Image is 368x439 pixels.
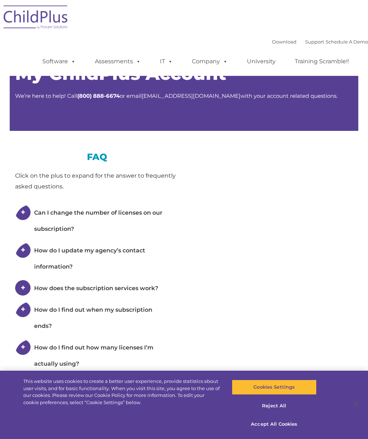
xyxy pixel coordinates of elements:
a: Download [272,39,296,45]
span: How do I update my agency’s contact information? [34,247,145,270]
span: How do I find out when my subscription ends? [34,306,152,329]
a: IT [153,54,180,69]
strong: ( [77,92,79,99]
font: | [272,39,368,45]
button: Accept All Cookies [232,417,317,432]
h3: FAQ [15,152,179,161]
span: How do I find out how many licenses I’m actually using? [34,344,153,367]
button: Reject All [232,398,317,413]
button: Cookies Settings [232,380,317,395]
span: Can I change the number of licenses on our subscription? [34,209,162,232]
span: How does the subscription services work? [34,285,158,292]
a: Support [305,39,324,45]
strong: 800) 888-6674 [79,92,120,99]
a: Software [35,54,83,69]
a: Assessments [88,54,148,69]
button: Close [349,396,364,412]
span: We’re here to help! Call or email with your account related questions. [15,92,337,99]
a: Training Scramble!! [287,54,356,69]
a: Schedule A Demo [326,39,368,45]
a: University [240,54,283,69]
div: Click on the plus to expand for the answer to frequently asked questions. [15,170,179,192]
a: [EMAIL_ADDRESS][DOMAIN_NAME] [142,92,240,99]
div: This website uses cookies to create a better user experience, provide statistics about user visit... [23,378,221,406]
a: Company [185,54,235,69]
